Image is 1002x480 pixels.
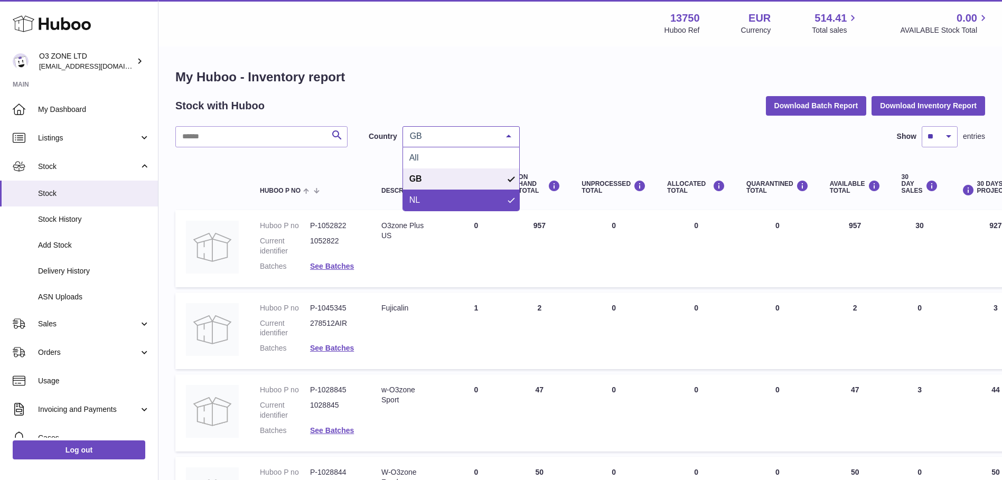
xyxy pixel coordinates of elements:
div: QUARANTINED Total [746,180,809,194]
label: Show [897,131,916,142]
dt: Current identifier [260,236,310,256]
span: Listings [38,133,139,143]
a: 514.41 Total sales [812,11,859,35]
span: 514.41 [814,11,847,25]
dt: Huboo P no [260,303,310,313]
td: 0 [657,210,736,287]
div: ON HAND Total [518,174,560,195]
dt: Batches [260,261,310,271]
dd: P-1045345 [310,303,360,313]
a: See Batches [310,426,354,435]
td: 3 [891,374,949,451]
td: 2 [819,293,891,370]
td: 0 [444,210,508,287]
dt: Huboo P no [260,467,310,477]
div: O3 ZONE LTD [39,51,134,71]
td: 0 [444,374,508,451]
div: Currency [741,25,771,35]
dd: P-1052822 [310,221,360,231]
span: Usage [38,376,150,386]
label: Country [369,131,397,142]
div: AVAILABLE Total [830,180,881,194]
span: Stock History [38,214,150,224]
a: Log out [13,440,145,459]
h1: My Huboo - Inventory report [175,69,985,86]
td: 0 [571,374,657,451]
span: GB [409,174,422,183]
a: 0.00 AVAILABLE Stock Total [900,11,989,35]
span: Sales [38,319,139,329]
span: Orders [38,347,139,357]
img: product image [186,385,239,438]
td: 1 [444,293,508,370]
span: All [409,153,419,162]
span: AVAILABLE Stock Total [900,25,989,35]
td: 0 [657,374,736,451]
div: Fujicalin [381,303,434,313]
span: 0 [775,385,780,394]
td: 0 [571,293,657,370]
span: 0 [775,468,780,476]
span: Cases [38,433,150,443]
div: Huboo Ref [664,25,700,35]
h2: Stock with Huboo [175,99,265,113]
td: 0 [571,210,657,287]
td: 47 [819,374,891,451]
dd: 1028845 [310,400,360,420]
a: See Batches [310,344,354,352]
button: Download Inventory Report [872,96,985,115]
span: Total sales [812,25,859,35]
strong: 13750 [670,11,700,25]
button: Download Batch Report [766,96,867,115]
dt: Batches [260,426,310,436]
span: Invoicing and Payments [38,404,139,415]
span: ASN Uploads [38,292,150,302]
img: product image [186,221,239,274]
span: 0 [775,304,780,312]
span: Stock [38,189,150,199]
span: [EMAIL_ADDRESS][DOMAIN_NAME] [39,62,155,70]
img: hello@o3zoneltd.co.uk [13,53,29,69]
a: See Batches [310,262,354,270]
span: 0.00 [957,11,977,25]
span: NL [409,195,420,204]
span: Delivery History [38,266,150,276]
dd: 278512AIR [310,318,360,338]
span: Add Stock [38,240,150,250]
span: Stock [38,162,139,172]
dd: P-1028845 [310,385,360,395]
dd: P-1028844 [310,467,360,477]
div: w-O3zone Sport [381,385,434,405]
dt: Huboo P no [260,385,310,395]
td: 2 [508,293,571,370]
td: 30 [891,210,949,287]
div: 30 DAY SALES [902,174,938,195]
dt: Batches [260,343,310,353]
strong: EUR [748,11,771,25]
img: product image [186,303,239,356]
td: 957 [508,210,571,287]
div: UNPROCESSED Total [582,180,646,194]
div: ALLOCATED Total [667,180,725,194]
span: 0 [775,221,780,230]
span: Huboo P no [260,187,301,194]
dt: Current identifier [260,318,310,338]
span: Description [381,187,425,194]
dt: Current identifier [260,400,310,420]
td: 0 [657,293,736,370]
span: entries [963,131,985,142]
span: GB [407,131,498,142]
span: My Dashboard [38,105,150,115]
td: 0 [891,293,949,370]
dt: Huboo P no [260,221,310,231]
div: O3zone Plus US [381,221,434,241]
td: 47 [508,374,571,451]
dd: 1052822 [310,236,360,256]
td: 957 [819,210,891,287]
